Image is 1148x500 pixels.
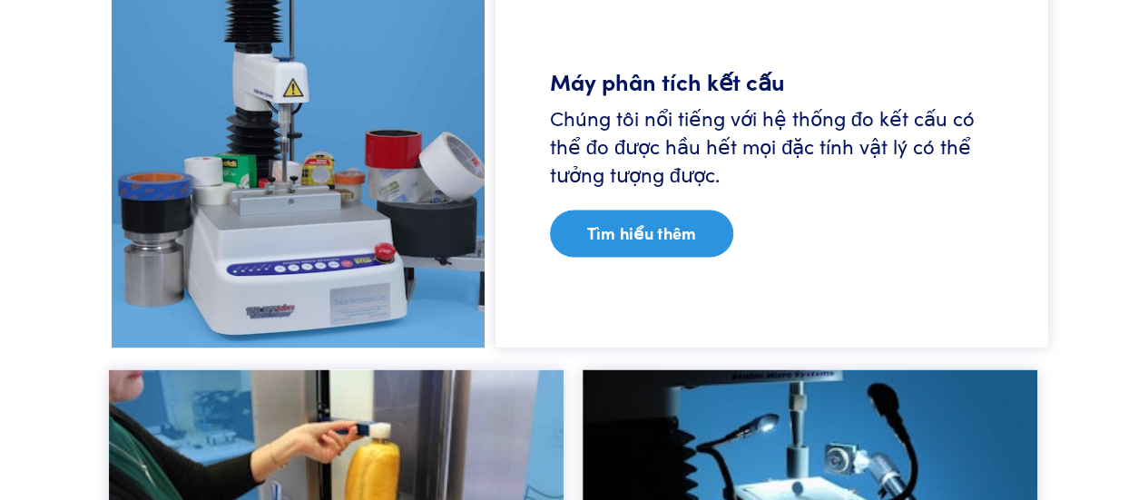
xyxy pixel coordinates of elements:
font: Tìm hiểu thêm [587,221,697,244]
font: Máy phân tích kết cấu [550,65,785,97]
a: Tìm hiểu thêm [550,210,734,257]
font: Chúng tôi nổi tiếng với hệ thống đo kết cấu có thể đo được hầu hết mọi đặc tính vật lý có thể tưở... [550,103,975,188]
